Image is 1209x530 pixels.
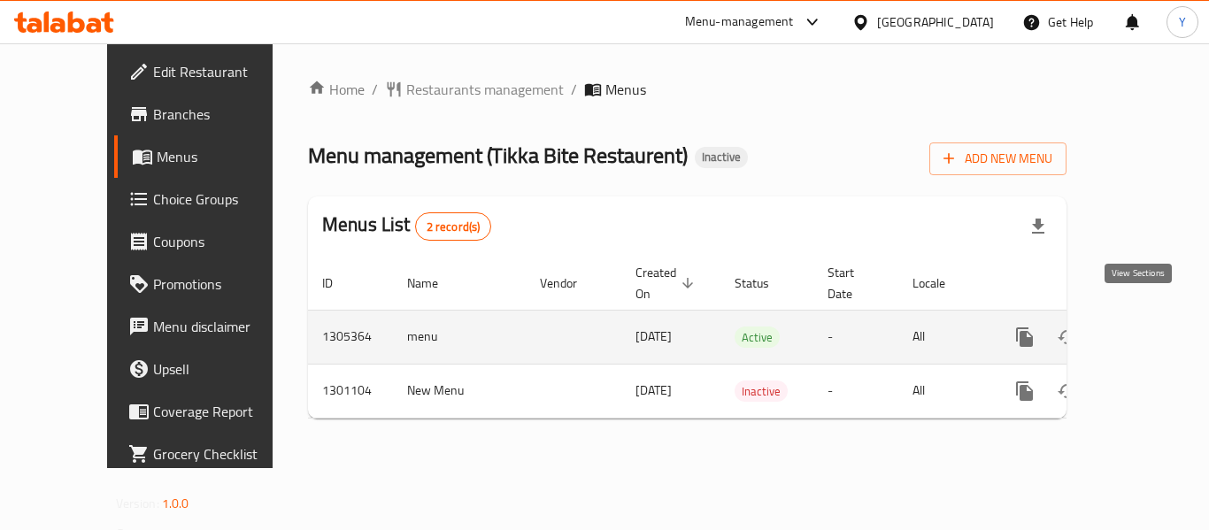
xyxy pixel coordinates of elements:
h2: Menus List [322,211,491,241]
span: [DATE] [635,325,672,348]
div: [GEOGRAPHIC_DATA] [877,12,994,32]
span: Branches [153,104,295,125]
span: Locale [913,273,968,294]
a: Home [308,79,365,100]
td: New Menu [393,364,526,418]
span: Version: [116,492,159,515]
button: more [1004,316,1046,358]
div: Active [735,326,780,348]
button: Add New Menu [929,142,1067,175]
span: Inactive [735,381,788,402]
a: Coverage Report [114,390,309,433]
a: Coupons [114,220,309,263]
div: Inactive [735,380,788,402]
span: Menu disclaimer [153,316,295,337]
li: / [372,79,378,100]
a: Choice Groups [114,178,309,220]
span: Start Date [828,262,877,304]
div: Export file [1017,205,1059,248]
span: Vendor [540,273,600,294]
a: Restaurants management [385,79,564,100]
span: Inactive [695,150,748,165]
nav: breadcrumb [308,79,1067,100]
span: 1.0.0 [162,492,189,515]
button: Change Status [1046,316,1089,358]
a: Menu disclaimer [114,305,309,348]
a: Menus [114,135,309,178]
span: Active [735,327,780,348]
td: 1305364 [308,310,393,364]
span: Menus [605,79,646,100]
table: enhanced table [308,257,1188,419]
a: Grocery Checklist [114,433,309,475]
td: All [898,310,990,364]
span: Coverage Report [153,401,295,422]
span: 2 record(s) [416,219,491,235]
th: Actions [990,257,1188,311]
td: - [813,310,898,364]
span: Y [1179,12,1186,32]
span: Promotions [153,273,295,295]
span: Coupons [153,231,295,252]
span: Choice Groups [153,188,295,210]
a: Branches [114,93,309,135]
span: Restaurants management [406,79,564,100]
span: Edit Restaurant [153,61,295,82]
td: 1301104 [308,364,393,418]
button: Change Status [1046,370,1089,412]
a: Upsell [114,348,309,390]
div: Inactive [695,147,748,168]
div: Menu-management [685,12,794,33]
td: All [898,364,990,418]
a: Edit Restaurant [114,50,309,93]
div: Total records count [415,212,492,241]
span: Upsell [153,358,295,380]
span: Status [735,273,792,294]
span: Menus [157,146,295,167]
span: [DATE] [635,379,672,402]
li: / [571,79,577,100]
td: menu [393,310,526,364]
span: Grocery Checklist [153,443,295,465]
td: - [813,364,898,418]
span: Created On [635,262,699,304]
span: ID [322,273,356,294]
a: Promotions [114,263,309,305]
span: Menu management ( Tikka Bite Restaurent ) [308,135,688,175]
span: Add New Menu [943,148,1052,170]
button: more [1004,370,1046,412]
span: Name [407,273,461,294]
